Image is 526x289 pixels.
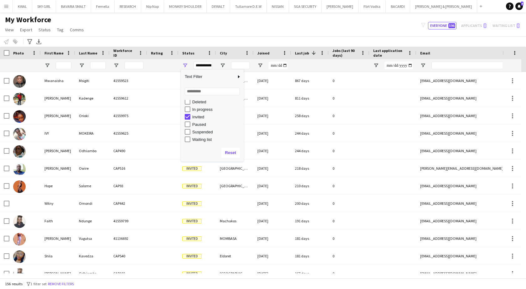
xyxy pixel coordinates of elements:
div: Kadenge [75,90,110,107]
button: Tullamore D.E.W [230,0,267,13]
div: [DATE] [254,265,291,282]
div: Orioki [75,107,110,124]
button: Remove filters [47,281,75,287]
div: MOKEIRA [75,125,110,142]
a: Status [36,26,53,34]
span: 1 filter set [30,281,47,286]
span: Tag [57,27,64,33]
div: 41559799 [110,212,147,230]
div: [PERSON_NAME] [41,230,75,247]
button: Femella [91,0,115,13]
button: NISSAN [267,0,289,13]
span: Email [420,51,430,55]
button: MONKEY SHOULDER [164,0,207,13]
div: Filter List [181,60,244,143]
button: Open Filter Menu [182,63,188,68]
div: Msigiti [75,72,110,89]
div: Witny [41,195,75,212]
button: SKY GIRL [32,0,56,13]
span: Jobs (last 90 days) [333,48,358,58]
span: Status [182,51,194,55]
span: Invited [182,254,202,259]
img: Hope Salome [13,180,26,193]
span: View [5,27,14,33]
img: Jane Orioki [13,110,26,123]
div: [DATE] [254,247,291,265]
span: City [220,51,227,55]
div: Kavedza [75,247,110,265]
span: Invited [182,219,202,224]
div: 41136692 [110,230,147,247]
button: Open Filter Menu [44,63,50,68]
div: 181 days [291,247,329,265]
div: 0 [329,160,369,177]
div: [DATE] [254,142,291,159]
div: [PERSON_NAME] [41,90,75,107]
button: BACARDI [386,0,410,13]
div: 0 [329,90,369,107]
div: [DATE] [254,72,291,89]
button: [PERSON_NAME] & [PERSON_NAME] [410,0,477,13]
div: 0 [329,107,369,124]
div: 867 days [291,72,329,89]
div: CAP442 [110,195,147,212]
div: Ndunge [75,212,110,230]
button: Open Filter Menu [373,63,379,68]
button: Nip Nap [141,0,164,13]
a: 4 [515,3,523,10]
img: Leonorah Vugutsa [13,233,26,245]
div: 41559612 [110,90,147,107]
div: 0 [329,142,369,159]
button: [PERSON_NAME] [322,0,358,13]
div: [DATE] [254,160,291,177]
div: [DATE] [254,125,291,142]
input: City Filter Input [231,62,250,69]
div: Deleted [192,100,242,104]
div: Eldoret [216,247,254,265]
div: Suspended [192,130,242,134]
button: Open Filter Menu [420,63,426,68]
button: Open Filter Menu [113,63,119,68]
span: Joined [257,51,270,55]
button: RESEARCH [115,0,141,13]
div: 210 days [291,177,329,194]
span: Last job [295,51,309,55]
img: Noella Kadenge [13,93,26,105]
div: 0 [329,247,369,265]
app-action-btn: Advanced filters [26,38,34,45]
input: Joined Filter Input [269,62,287,69]
div: 0 [329,125,369,142]
span: Photo [13,51,24,55]
span: Last Name [79,51,97,55]
div: Invited [192,115,242,119]
img: IVY MOKEIRA [13,128,26,140]
div: 0 [329,212,369,230]
div: MOMBASA [216,230,254,247]
div: Waiting list [192,137,242,142]
div: Odhiambo [75,265,110,282]
div: 41559625 [110,125,147,142]
img: Joyce Odhiambo [13,145,26,158]
span: Invited [182,236,202,241]
span: Last application date [373,48,405,58]
div: [DATE] [254,230,291,247]
div: [PERSON_NAME] [41,107,75,124]
div: 41559523 [110,72,147,89]
button: Open Filter Menu [79,63,85,68]
div: CAP540 [110,247,147,265]
div: 41559975 [110,107,147,124]
div: 200 days [291,195,329,212]
div: [PERSON_NAME] [41,142,75,159]
div: [DATE] [254,212,291,230]
div: Vugutsa [75,230,110,247]
div: [GEOGRAPHIC_DATA] [216,160,254,177]
div: IVY [41,125,75,142]
div: [GEOGRAPHIC_DATA] [216,265,254,282]
img: Pauline Odhiambo [13,268,26,281]
div: Machakos [216,212,254,230]
div: 811 days [291,90,329,107]
input: First Name Filter Input [56,62,71,69]
button: Reset [221,148,240,158]
span: Rating [151,51,163,55]
span: Comms [70,27,84,33]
